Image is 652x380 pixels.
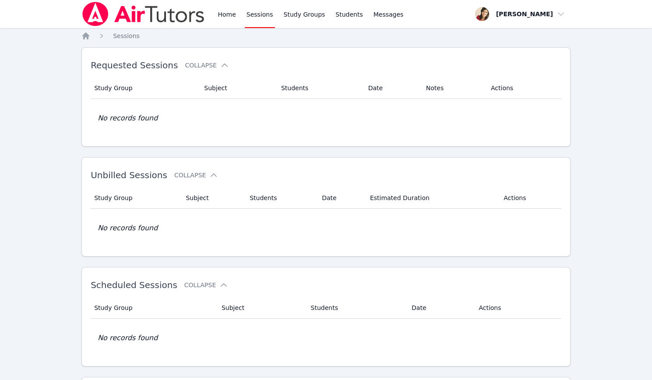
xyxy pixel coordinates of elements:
th: Study Group [91,187,180,209]
span: Sessions [113,32,140,39]
th: Date [406,297,473,319]
td: No records found [91,209,561,247]
span: Unbilled Sessions [91,170,167,180]
th: Date [363,77,421,99]
th: Students [306,297,407,319]
button: Collapse [184,281,228,289]
th: Date [317,187,365,209]
th: Actions [498,187,561,209]
th: Subject [216,297,306,319]
td: No records found [91,99,561,137]
th: Students [244,187,317,209]
img: Air Tutors [81,2,205,26]
button: Collapse [185,61,229,70]
th: Actions [486,77,561,99]
th: Students [276,77,363,99]
a: Sessions [113,32,140,40]
th: Notes [421,77,486,99]
button: Collapse [174,171,218,179]
td: No records found [91,319,561,357]
nav: Breadcrumb [81,32,571,40]
th: Subject [199,77,276,99]
th: Subject [180,187,244,209]
th: Estimated Duration [365,187,498,209]
span: Scheduled Sessions [91,280,177,290]
th: Study Group [91,297,216,319]
span: Messages [374,10,404,19]
span: Requested Sessions [91,60,178,70]
th: Actions [473,297,561,319]
th: Study Group [91,77,199,99]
